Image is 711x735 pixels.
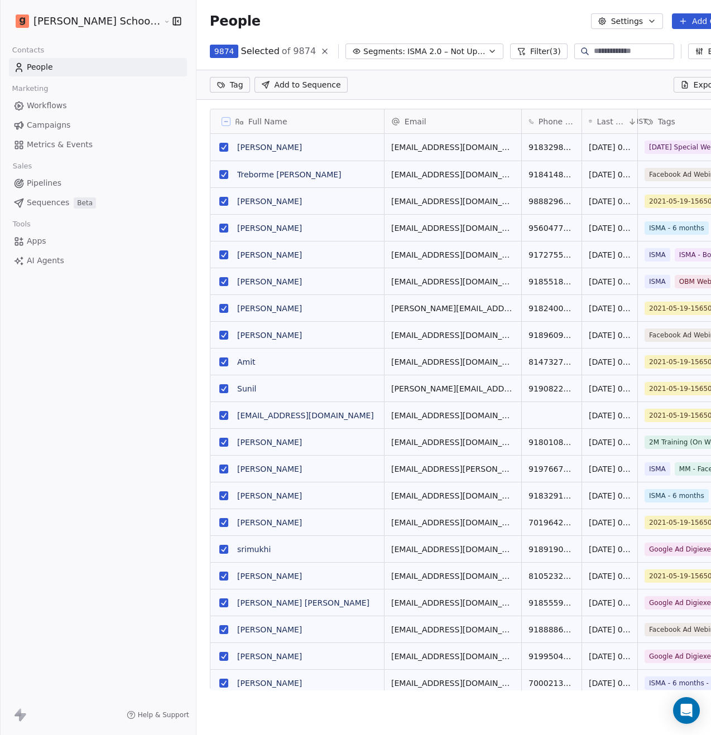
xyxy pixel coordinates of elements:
[7,80,53,97] span: Marketing
[645,221,709,235] span: ISMA - 6 months
[9,252,187,270] a: AI Agents
[589,624,631,635] span: [DATE] 01:45 PM
[27,255,64,267] span: AI Agents
[237,465,302,473] a: [PERSON_NAME]
[529,303,575,314] span: 918240041049
[237,491,302,500] a: [PERSON_NAME]
[529,544,575,555] span: 918919003051
[9,174,187,192] a: Pipelines
[237,277,302,286] a: [PERSON_NAME]
[363,46,405,57] span: Segments:
[529,330,575,341] span: 918960924335
[645,275,670,288] span: ISMA
[589,463,631,475] span: [DATE] 02:14 PM
[210,13,261,30] span: People
[391,517,515,528] span: [EMAIL_ADDRESS][DOMAIN_NAME]
[9,96,187,115] a: Workflows
[391,223,515,234] span: [EMAIL_ADDRESS][DOMAIN_NAME]
[230,79,243,90] span: Tag
[529,624,575,635] span: 918888671961
[237,143,302,152] a: [PERSON_NAME]
[254,77,348,93] button: Add to Sequence
[589,223,631,234] span: [DATE] 02:45 PM
[589,249,631,260] span: [DATE] 02:35 PM
[589,410,631,421] span: [DATE] 02:21 PM
[33,14,161,28] span: [PERSON_NAME] School of Finance LLP
[237,331,302,340] a: [PERSON_NAME]
[529,490,575,501] span: 918329147696
[529,597,575,608] span: 918555930993
[673,697,700,724] div: Open Intercom Messenger
[529,249,575,260] span: 917275529986
[529,169,575,180] span: 918414803022
[589,142,631,153] span: [DATE] 02:54 PM
[237,304,302,313] a: [PERSON_NAME]
[16,14,29,28] img: Goela%20School%20Logos%20(4).png
[391,570,515,582] span: [EMAIL_ADDRESS][DOMAIN_NAME]
[391,410,515,421] span: [EMAIL_ADDRESS][DOMAIN_NAME]
[214,46,234,57] span: 9874
[248,116,287,127] span: Full Name
[282,45,316,58] span: of 9874
[27,235,46,247] span: Apps
[27,197,69,209] span: Sequences
[9,194,187,212] a: SequencesBeta
[529,437,575,448] span: 918010884389
[391,249,515,260] span: [EMAIL_ADDRESS][DOMAIN_NAME]
[582,109,637,133] div: Last Activity DateIST
[529,383,575,394] span: 919082271263
[237,518,302,527] a: [PERSON_NAME]
[407,46,486,57] span: ISMA 2.0 – Not Upgraded
[529,517,575,528] span: 7019642624
[391,437,515,448] span: [EMAIL_ADDRESS][DOMAIN_NAME]
[27,119,70,131] span: Campaigns
[529,142,575,153] span: 918329884499
[589,517,631,528] span: [DATE] 02:10 PM
[589,490,631,501] span: [DATE] 02:12 PM
[589,356,631,368] span: [DATE] 02:32 PM
[210,77,250,93] button: Tag
[27,177,61,189] span: Pipelines
[27,139,93,151] span: Metrics & Events
[645,248,670,262] span: ISMA
[589,544,631,555] span: [DATE] 02:07 PM
[391,142,515,153] span: [EMAIL_ADDRESS][DOMAIN_NAME]
[589,570,631,582] span: [DATE] 02:01 PM
[529,223,575,234] span: 9560477013
[589,383,631,394] span: [DATE] 02:29 PM
[529,678,575,689] span: 7000213432
[8,216,35,233] span: Tools
[9,232,187,250] a: Apps
[589,330,631,341] span: [DATE] 02:33 PM
[391,490,515,501] span: [EMAIL_ADDRESS][DOMAIN_NAME]
[391,356,515,368] span: [EMAIL_ADDRESS][DOMAIN_NAME]
[391,383,515,394] span: [PERSON_NAME][EMAIL_ADDRESS][DOMAIN_NAME]
[391,169,515,180] span: [EMAIL_ADDRESS][DOMAIN_NAME]
[589,597,631,608] span: [DATE] 01:58 PM
[237,625,302,634] a: [PERSON_NAME]
[591,13,663,29] button: Settings
[589,437,631,448] span: [DATE] 02:18 PM
[241,45,279,58] span: Selected
[237,197,302,206] a: [PERSON_NAME]
[237,572,302,581] a: [PERSON_NAME]
[237,679,302,688] a: [PERSON_NAME]
[138,710,189,719] span: Help & Support
[391,463,515,475] span: [EMAIL_ADDRESS][PERSON_NAME][DOMAIN_NAME]
[391,624,515,635] span: [EMAIL_ADDRESS][DOMAIN_NAME]
[589,276,631,287] span: [DATE] 02:34 PM
[391,597,515,608] span: [EMAIL_ADDRESS][DOMAIN_NAME]
[237,598,369,607] a: [PERSON_NAME] [PERSON_NAME]
[237,384,256,393] a: Sunil
[529,196,575,207] span: 9888296773
[589,303,631,314] span: [DATE] 02:33 PM
[645,489,709,502] span: ISMA - 6 months
[237,438,302,447] a: [PERSON_NAME]
[391,330,515,341] span: [EMAIL_ADDRESS][DOMAIN_NAME]
[237,357,256,366] a: Amit
[9,58,187,76] a: People
[539,116,575,127] span: Phone Number
[275,79,341,90] span: Add to Sequence
[510,43,568,59] button: Filter(3)
[589,196,631,207] span: [DATE] 02:50 PM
